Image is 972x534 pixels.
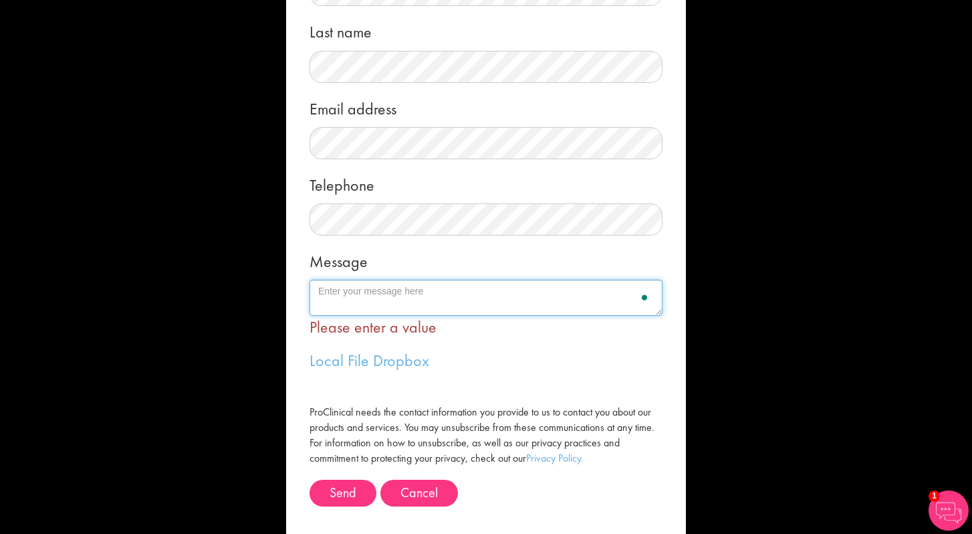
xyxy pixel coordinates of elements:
[310,480,376,507] button: Send
[310,246,368,273] label: Message
[526,451,584,465] a: Privacy Policy.
[929,491,940,502] span: 1
[310,350,369,371] a: Local File
[310,169,374,197] label: Telephone
[310,405,662,466] label: ProClinical needs the contact information you provide to us to contact you about our products and...
[310,317,437,337] span: Please enter a value
[380,480,458,507] button: Cancel
[310,280,662,316] textarea: To enrich screen reader interactions, please activate Accessibility in Grammarly extension settings
[929,491,969,531] img: Chatbot
[373,350,429,371] a: Dropbox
